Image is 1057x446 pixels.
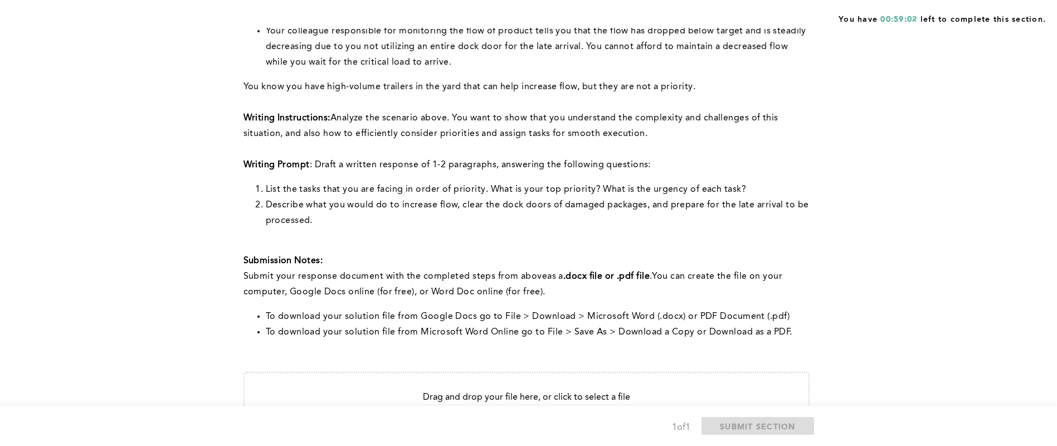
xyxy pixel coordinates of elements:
[266,201,811,225] span: Describe what you would do to increase flow, clear the dock doors of damaged packages, and prepar...
[650,272,652,281] span: .
[720,421,796,432] span: SUBMIT SECTION
[243,114,330,123] strong: Writing Instructions:
[266,27,809,67] span: Your colleague responsible for monitoring the flow of product tells you that the flow has dropped...
[243,269,810,300] p: with the completed steps from above You can create the file on your computer, Google Docs online ...
[310,161,651,169] span: : Draft a written response of 1-2 paragraphs, answering the following questions:
[243,272,386,281] span: Submit your response document
[243,114,781,138] span: Analyze the scenario above. You want to show that you understand the complexity and challenges of...
[563,272,650,281] strong: .docx file or .pdf file
[266,309,810,324] li: To download your solution file from Google Docs go to File > Download > Microsoft Word (.docx) or...
[880,16,917,23] span: 00:59:02
[243,161,310,169] strong: Writing Prompt
[243,83,696,91] span: You know you have high-volume trailers in the yard that can help increase flow, but they are not ...
[243,256,323,265] strong: Submission Notes:
[547,272,563,281] span: as a
[839,11,1046,25] span: You have left to complete this section.
[672,420,690,435] div: 1 of 1
[266,324,810,340] li: To download your solution file from Microsoft Word Online go to File > Save As > Download a Copy ...
[266,185,746,194] span: List the tasks that you are facing in order of priority. What is your top priority? What is the u...
[702,417,814,435] button: SUBMIT SECTION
